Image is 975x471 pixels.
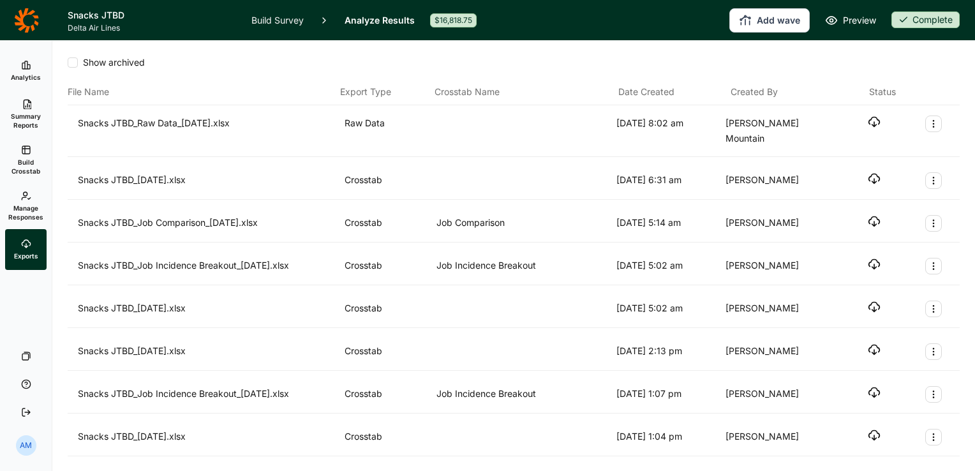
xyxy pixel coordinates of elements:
div: Snacks JTBD_Job Comparison_[DATE].xlsx [78,215,339,232]
button: Download file [868,116,881,128]
div: Crosstab [345,215,432,232]
div: [DATE] 1:07 pm [616,386,721,403]
a: Preview [825,13,876,28]
div: Snacks JTBD_[DATE].xlsx [78,301,339,317]
button: Download file [868,343,881,356]
div: Crosstab [345,386,432,403]
div: Job Incidence Breakout [436,258,611,274]
div: Snacks JTBD_Job Incidence Breakout_[DATE].xlsx [78,258,339,274]
span: Analytics [11,73,41,82]
div: Job Comparison [436,215,611,232]
span: Manage Responses [8,204,43,221]
button: Export Actions [925,215,942,232]
div: [PERSON_NAME] [726,429,830,445]
div: File Name [68,84,335,100]
div: [DATE] 6:31 am [616,172,721,189]
button: Export Actions [925,386,942,403]
div: [DATE] 5:02 am [616,258,721,274]
button: Export Actions [925,429,942,445]
div: [PERSON_NAME] [726,386,830,403]
a: Manage Responses [5,183,47,229]
div: [DATE] 8:02 am [616,116,721,146]
span: Summary Reports [10,112,41,130]
button: Export Actions [925,301,942,317]
div: [PERSON_NAME] Mountain [726,116,830,146]
button: Download file [868,172,881,185]
button: Complete [891,11,960,29]
div: Raw Data [345,116,432,146]
div: Crosstab [345,301,432,317]
div: [PERSON_NAME] [726,258,830,274]
div: [PERSON_NAME] [726,343,830,360]
div: Complete [891,11,960,28]
div: [DATE] 5:14 am [616,215,721,232]
button: Download file [868,386,881,399]
div: Status [869,84,896,100]
a: Analytics [5,50,47,91]
div: [PERSON_NAME] [726,215,830,232]
h1: Snacks JTBD [68,8,236,23]
div: Crosstab [345,343,432,360]
button: Add wave [729,8,810,33]
div: Snacks JTBD_[DATE].xlsx [78,172,339,189]
div: [DATE] 5:02 am [616,301,721,317]
button: Export Actions [925,343,942,360]
button: Download file [868,429,881,442]
div: Crosstab [345,429,432,445]
button: Download file [868,301,881,313]
span: Show archived [78,56,145,69]
button: Download file [868,258,881,271]
button: Export Actions [925,172,942,189]
button: Export Actions [925,116,942,132]
div: AM [16,435,36,456]
div: Snacks JTBD_[DATE].xlsx [78,343,339,360]
div: Crosstab [345,172,432,189]
div: Created By [731,84,838,100]
div: [PERSON_NAME] [726,301,830,317]
div: Snacks JTBD_[DATE].xlsx [78,429,339,445]
button: Download file [868,215,881,228]
a: Summary Reports [5,91,47,137]
div: Crosstab [345,258,432,274]
span: Build Crosstab [10,158,41,176]
div: Snacks JTBD_Raw Data_[DATE].xlsx [78,116,339,146]
span: Delta Air Lines [68,23,236,33]
button: Export Actions [925,258,942,274]
div: Date Created [618,84,726,100]
span: Exports [14,251,38,260]
div: $16,818.75 [430,13,477,27]
div: [DATE] 2:13 pm [616,343,721,360]
span: Preview [843,13,876,28]
div: [DATE] 1:04 pm [616,429,721,445]
div: [PERSON_NAME] [726,172,830,189]
div: Job Incidence Breakout [436,386,611,403]
a: Exports [5,229,47,270]
a: Build Crosstab [5,137,47,183]
div: Crosstab Name [435,84,613,100]
div: Export Type [340,84,429,100]
div: Snacks JTBD_Job Incidence Breakout_[DATE].xlsx [78,386,339,403]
